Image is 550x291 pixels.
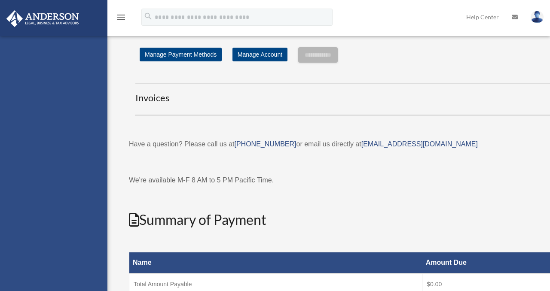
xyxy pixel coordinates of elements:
[129,252,422,274] th: Name
[531,11,544,23] img: User Pic
[361,140,478,148] a: [EMAIL_ADDRESS][DOMAIN_NAME]
[232,48,287,61] a: Manage Account
[234,140,296,148] a: [PHONE_NUMBER]
[140,48,222,61] a: Manage Payment Methods
[144,12,153,21] i: search
[116,15,126,22] a: menu
[116,12,126,22] i: menu
[4,10,82,27] img: Anderson Advisors Platinum Portal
